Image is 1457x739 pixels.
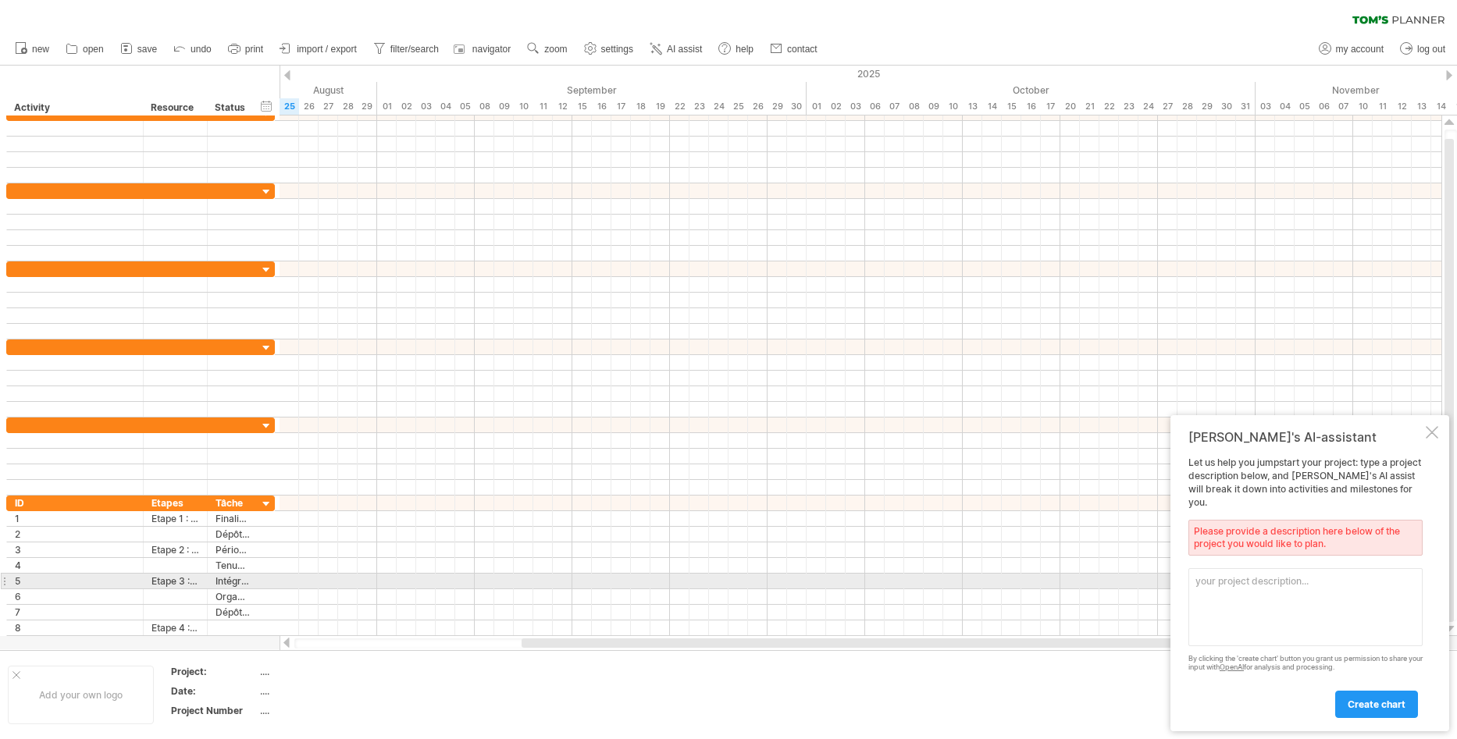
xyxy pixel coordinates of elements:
div: Thursday, 23 October 2025 [1119,98,1138,115]
div: 5 [15,574,135,588]
div: Tuesday, 11 November 2025 [1373,98,1392,115]
div: Tuesday, 14 October 2025 [982,98,1002,115]
div: Wednesday, 15 October 2025 [1002,98,1021,115]
div: Friday, 31 October 2025 [1236,98,1256,115]
div: Wednesday, 24 September 2025 [709,98,728,115]
div: Tenue de la défense privée [216,558,250,573]
div: Activity [14,100,134,115]
div: Friday, 29 August 2025 [358,98,377,115]
div: Tuesday, 28 October 2025 [1177,98,1197,115]
a: zoom [523,39,572,59]
div: Friday, 19 September 2025 [650,98,670,115]
div: Thursday, 30 October 2025 [1217,98,1236,115]
div: Tuesday, 2 September 2025 [397,98,416,115]
div: Wednesday, 5 November 2025 [1295,98,1314,115]
div: Tuesday, 16 September 2025 [592,98,611,115]
div: Monday, 20 October 2025 [1060,98,1080,115]
span: create chart [1348,698,1405,710]
a: settings [580,39,638,59]
span: my account [1336,44,1384,55]
div: By clicking the 'create chart' button you grant us permission to share your input with for analys... [1188,655,1423,672]
div: Thursday, 16 October 2025 [1021,98,1041,115]
span: import / export [297,44,357,55]
div: Please provide a description here below of the project you would like to plan. [1188,520,1423,556]
div: Thursday, 2 October 2025 [826,98,846,115]
div: 7 [15,605,135,620]
div: Monday, 1 September 2025 [377,98,397,115]
div: Thursday, 6 November 2025 [1314,98,1334,115]
div: Thursday, 11 September 2025 [533,98,553,115]
div: 3 [15,542,135,557]
div: Wednesday, 1 October 2025 [807,98,826,115]
div: Project: [171,665,257,678]
div: Friday, 17 October 2025 [1041,98,1060,115]
div: Friday, 14 November 2025 [1431,98,1451,115]
div: 4 [15,558,135,573]
div: Friday, 10 October 2025 [943,98,963,115]
div: Wednesday, 29 October 2025 [1197,98,1217,115]
div: Monday, 29 September 2025 [768,98,787,115]
div: Etape 2 : Défense Privée [151,542,199,557]
div: Wednesday, 27 August 2025 [319,98,338,115]
div: Add your own logo [8,666,154,724]
div: Monday, 8 September 2025 [475,98,494,115]
div: Monday, 6 October 2025 [865,98,885,115]
div: Monday, 10 November 2025 [1353,98,1373,115]
div: Wednesday, 22 October 2025 [1099,98,1119,115]
div: Tuesday, 23 September 2025 [689,98,709,115]
span: log out [1417,44,1445,55]
div: .... [260,704,391,717]
a: help [714,39,758,59]
span: new [32,44,49,55]
a: open [62,39,109,59]
div: Let us help you jumpstart your project: type a project description below, and [PERSON_NAME]'s AI ... [1188,457,1423,717]
div: Etape 4 : SOUTENANCE PUBLIQUE (ÉVÉNEMENT) [151,620,199,635]
a: contact [766,39,822,59]
div: Tuesday, 7 October 2025 [885,98,904,115]
div: Dépôt de la version finale [216,605,250,620]
span: undo [191,44,212,55]
div: Tuesday, 30 September 2025 [787,98,807,115]
div: Période de lecture par le jury [216,542,250,557]
a: save [116,39,162,59]
div: Organisation logistique de la soutenance [216,589,250,604]
div: .... [260,684,391,698]
div: Finaliser le manuscrit et proposer le jury [216,511,250,526]
span: settings [601,44,633,55]
div: Friday, 5 September 2025 [455,98,475,115]
div: Wednesday, 12 November 2025 [1392,98,1412,115]
a: navigator [451,39,515,59]
a: print [224,39,268,59]
div: Resource [151,100,198,115]
div: 6 [15,589,135,604]
div: Friday, 3 October 2025 [846,98,865,115]
div: Etape 3 : Soutenance Publique [151,574,199,588]
div: Friday, 7 November 2025 [1334,98,1353,115]
a: filter/search [369,39,444,59]
div: .... [260,665,391,678]
span: filter/search [390,44,439,55]
div: Wednesday, 10 September 2025 [514,98,533,115]
div: ID [15,496,135,510]
div: Wednesday, 17 September 2025 [611,98,631,115]
div: Monday, 27 October 2025 [1158,98,1177,115]
div: [PERSON_NAME]'s AI-assistant [1188,429,1423,445]
div: Thursday, 18 September 2025 [631,98,650,115]
div: 2 [15,527,135,542]
a: OpenAI [1220,663,1244,671]
span: print [245,44,263,55]
div: Thursday, 4 September 2025 [436,98,455,115]
span: AI assist [667,44,702,55]
div: Tâche [216,496,250,510]
div: Status [215,100,249,115]
span: navigator [472,44,511,55]
div: Tuesday, 21 October 2025 [1080,98,1099,115]
a: AI assist [646,39,707,59]
div: Monday, 22 September 2025 [670,98,689,115]
div: Monday, 25 August 2025 [280,98,299,115]
div: Monday, 3 November 2025 [1256,98,1275,115]
span: contact [787,44,818,55]
a: new [11,39,54,59]
div: Tuesday, 26 August 2025 [299,98,319,115]
div: Date: [171,684,257,698]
